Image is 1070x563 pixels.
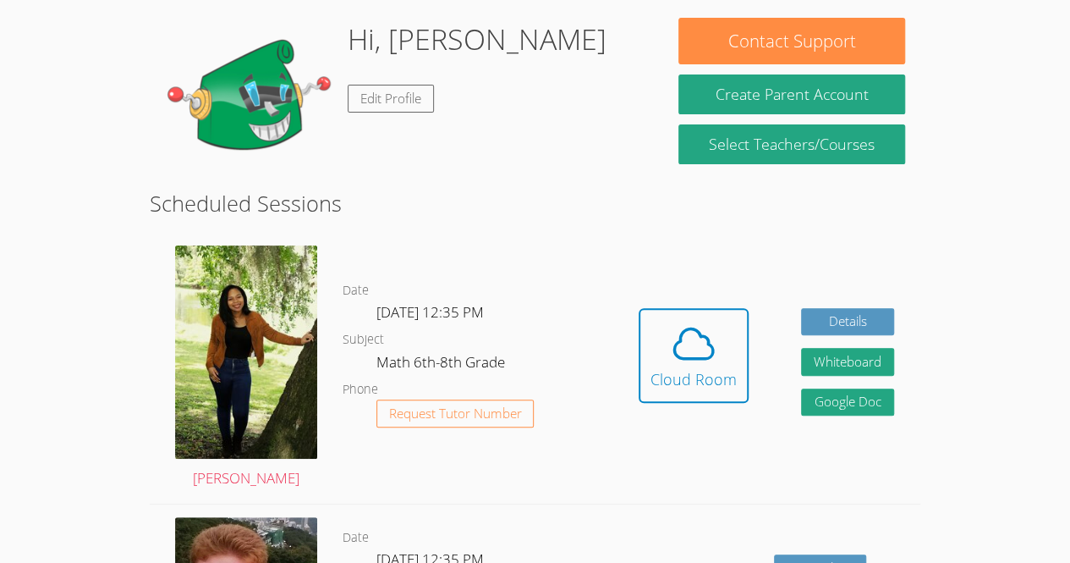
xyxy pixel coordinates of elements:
a: [PERSON_NAME] [175,246,317,490]
dd: Math 6th-8th Grade [376,350,508,379]
button: Cloud Room [639,308,749,403]
button: Request Tutor Number [376,400,535,428]
div: Cloud Room [650,367,737,391]
span: Request Tutor Number [389,407,522,420]
h1: Hi, [PERSON_NAME] [348,18,606,61]
dt: Date [343,280,369,301]
dt: Subject [343,329,384,350]
a: Details [801,308,894,336]
dt: Date [343,527,369,549]
a: Google Doc [801,389,894,417]
img: avatar.png [175,246,317,459]
button: Create Parent Account [678,75,904,114]
a: Select Teachers/Courses [678,124,904,164]
dt: Phone [343,379,378,400]
h2: Scheduled Sessions [150,187,920,219]
span: [DATE] 12:35 PM [376,302,484,322]
a: Edit Profile [348,85,434,113]
button: Contact Support [678,18,904,64]
button: Whiteboard [801,348,894,376]
img: default.png [165,18,334,187]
